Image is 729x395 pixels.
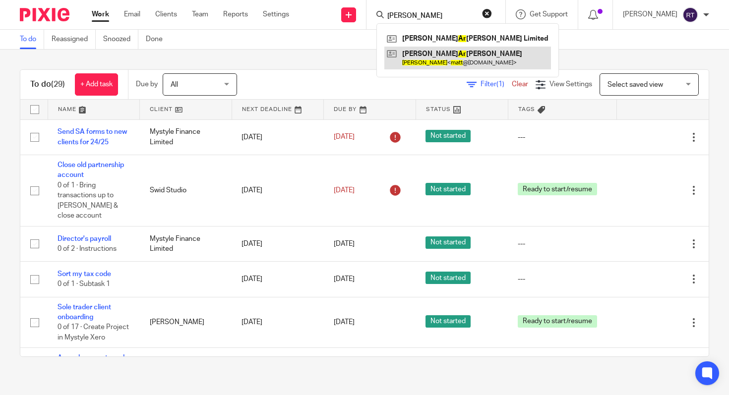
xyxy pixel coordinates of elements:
td: Mystyle Finance Limited [140,226,232,261]
td: [PERSON_NAME] [140,297,232,348]
td: [DATE] [232,226,324,261]
a: Sole trader client onboarding [58,304,111,321]
td: [DATE] [232,297,324,348]
span: 0 of 1 · Bring transactions up to [PERSON_NAME] & close account [58,182,118,220]
a: Reassigned [52,30,96,49]
span: Filter [481,81,512,88]
a: Close old partnership account [58,162,124,178]
span: Not started [425,183,471,195]
span: Get Support [530,11,568,18]
span: 0 of 2 · Instructions [58,245,117,252]
span: [DATE] [334,240,355,247]
a: Settings [263,9,289,19]
a: Done [146,30,170,49]
span: Tags [518,107,535,112]
a: Clear [512,81,528,88]
a: Team [192,9,208,19]
span: All [171,81,178,88]
span: (1) [496,81,504,88]
div: --- [518,239,607,249]
span: (29) [51,80,65,88]
td: [DATE] [232,119,324,155]
a: Reports [223,9,248,19]
h1: To do [30,79,65,90]
a: To do [20,30,44,49]
a: Work [92,9,109,19]
a: Snoozed [103,30,138,49]
span: Not started [425,315,471,328]
a: Email [124,9,140,19]
span: [DATE] [334,276,355,282]
span: Not started [425,130,471,142]
a: Director's payroll [58,235,111,242]
td: [DATE] [232,155,324,226]
td: Mystyle Finance Limited [140,119,232,155]
p: [PERSON_NAME] [623,9,677,19]
span: Select saved view [607,81,663,88]
a: + Add task [75,73,118,96]
td: [DATE] [232,262,324,297]
a: Annual accounts and corporation tax return [58,354,126,371]
span: Not started [425,236,471,249]
button: Clear [482,8,492,18]
a: Sort my tax code [58,271,111,278]
div: --- [518,132,607,142]
span: Ready to start/resume [518,183,597,195]
td: Swid Studio [140,155,232,226]
span: View Settings [549,81,592,88]
a: Send SA forms to new clients for 24/25 [58,128,127,145]
span: Ready to start/resume [518,315,597,328]
span: 0 of 1 · Subtask 1 [58,281,110,288]
p: Due by [136,79,158,89]
span: Not started [425,272,471,284]
a: Clients [155,9,177,19]
img: Pixie [20,8,69,21]
span: [DATE] [334,187,355,194]
span: 0 of 17 · Create Project in Mystyle Xero [58,324,129,341]
div: --- [518,274,607,284]
img: svg%3E [682,7,698,23]
input: Search [386,12,476,21]
span: [DATE] [334,134,355,141]
span: [DATE] [334,319,355,326]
